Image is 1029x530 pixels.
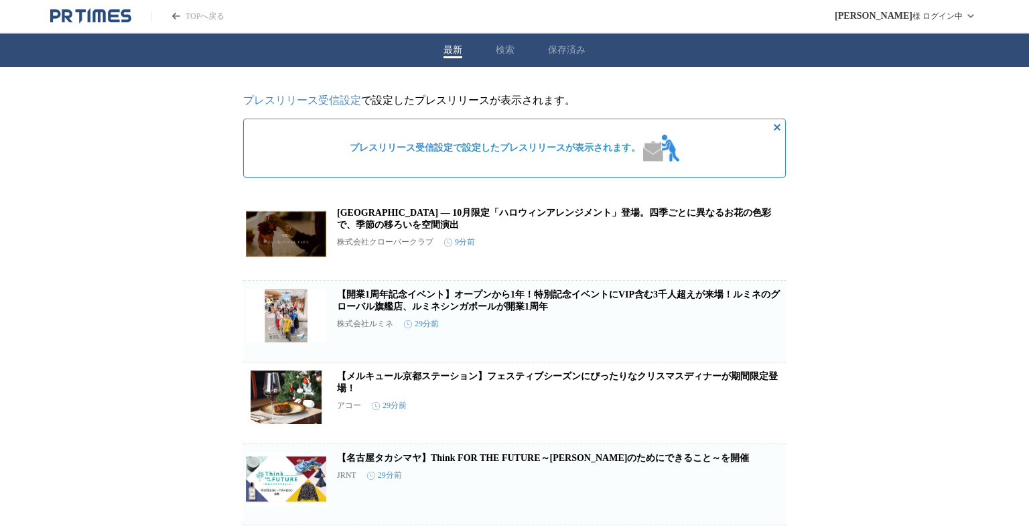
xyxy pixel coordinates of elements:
[243,94,786,108] p: で設定したプレスリリースが表示されます。
[337,237,433,248] p: 株式会社クローバークラブ
[404,318,439,330] time: 29分前
[337,289,780,312] a: 【開業1周年記念イベント】オープンから1年！特別記念イベントにVIP含む3千人超えが来場！ルミネのグローバル旗艦店、ルミネシンガポールが開業1周年
[246,289,326,342] img: 【開業1周年記念イベント】オープンから1年！特別記念イベントにVIP含む3千人超えが来場！ルミネのグローバル旗艦店、ルミネシンガポールが開業1周年
[372,400,407,411] time: 29分前
[350,142,640,154] span: で設定したプレスリリースが表示されます。
[337,208,771,230] a: [GEOGRAPHIC_DATA] ― 10月限定「ハロウィンアレンジメント」登場。四季ごとに異なるお花の色彩で、季節の移ろいを空間演出
[337,371,778,393] a: 【メルキュール京都ステーション】フェスティブシーズンにぴったりなクリスマスディナーが期間限定登場！
[337,470,356,480] p: JRNT
[246,207,326,261] img: EBISU FLOWER PARK札幌店 ― 10月限定「ハロウィンアレンジメント」登場。四季ごとに異なるお花の色彩で、季節の移ろいを空間演出
[246,452,326,506] img: 【名古屋タカシマヤ】Think FOR THE FUTURE～未来のためにできること～を開催
[337,318,393,330] p: 株式会社ルミネ
[151,11,224,22] a: PR TIMESのトップページはこちら
[444,237,475,248] time: 9分前
[50,8,131,24] a: PR TIMESのトップページはこちら
[337,400,361,411] p: アコー
[769,119,785,135] button: 非表示にする
[496,44,514,56] button: 検索
[350,143,453,153] a: プレスリリース受信設定
[835,11,912,21] span: [PERSON_NAME]
[246,371,326,424] img: 【メルキュール京都ステーション】フェスティブシーズンにぴったりなクリスマスディナーが期間限定登場！
[548,44,586,56] button: 保存済み
[337,453,749,463] a: 【名古屋タカシマヤ】Think FOR THE FUTURE～[PERSON_NAME]のためにできること～を開催
[243,94,361,106] a: プレスリリース受信設定
[367,470,402,481] time: 29分前
[443,44,462,56] button: 最新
